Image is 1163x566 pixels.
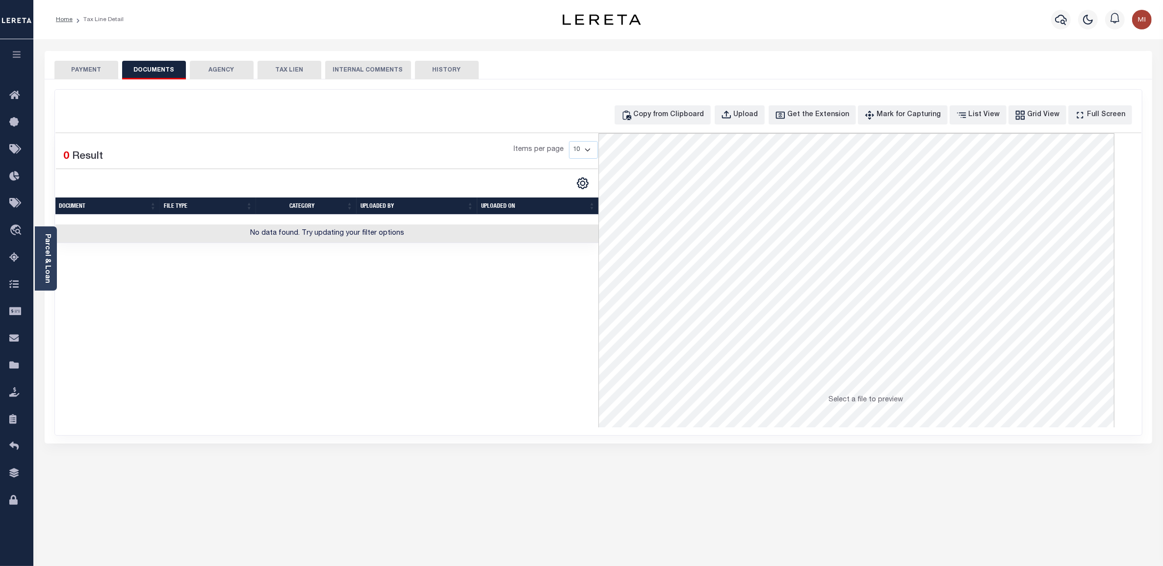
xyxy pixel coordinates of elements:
[258,61,321,79] button: TAX LIEN
[563,14,641,25] img: logo-dark.svg
[514,145,564,155] span: Items per page
[477,197,599,215] th: UPLOADED ON: activate to sort column ascending
[56,17,73,23] a: Home
[969,110,1000,121] div: List View
[55,197,160,215] th: Document: activate to sort column ascending
[190,61,254,79] button: AGENCY
[1087,110,1126,121] div: Full Screen
[64,151,70,162] span: 0
[160,197,256,215] th: FILE TYPE: activate to sort column ascending
[357,197,477,215] th: UPLOADED BY: activate to sort column ascending
[877,110,941,121] div: Mark for Capturing
[9,224,25,237] i: travel_explore
[1008,105,1066,124] button: Grid View
[44,234,51,283] a: Parcel & Loan
[415,61,479,79] button: HISTORY
[634,110,704,121] div: Copy from Clipboard
[788,110,850,121] div: Get the Extension
[1068,105,1132,124] button: Full Screen
[769,105,856,124] button: Get the Extension
[829,396,904,403] span: Select a file to preview
[256,197,357,215] th: CATEGORY: activate to sort column ascending
[615,105,711,124] button: Copy from Clipboard
[715,105,765,124] button: Upload
[55,224,599,244] td: No data found. Try updating your filter options
[54,61,118,79] button: PAYMENT
[122,61,186,79] button: DOCUMENTS
[858,105,948,124] button: Mark for Capturing
[734,110,758,121] div: Upload
[1028,110,1060,121] div: Grid View
[325,61,411,79] button: INTERNAL COMMENTS
[73,15,124,24] li: Tax Line Detail
[950,105,1007,124] button: List View
[73,149,103,165] label: Result
[1132,10,1152,29] img: svg+xml;base64,PHN2ZyB4bWxucz0iaHR0cDovL3d3dy53My5vcmcvMjAwMC9zdmciIHBvaW50ZXItZXZlbnRzPSJub25lIi...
